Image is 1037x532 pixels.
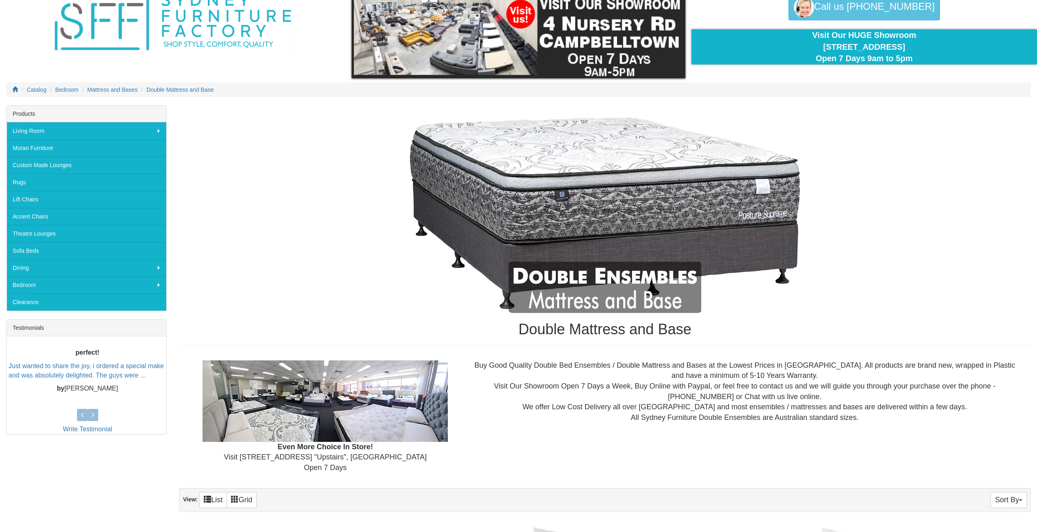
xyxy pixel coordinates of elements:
a: Living Room [7,122,166,139]
a: Catalog [27,86,46,93]
strong: View: [183,496,198,503]
a: Theatre Lounges [7,225,166,242]
a: Write Testimonial [63,426,112,433]
button: Sort By [991,492,1027,508]
a: Rugs [7,174,166,191]
img: Showroom [203,360,448,442]
a: Dining [7,259,166,276]
div: Visit [STREET_ADDRESS] "Upstairs", [GEOGRAPHIC_DATA] Open 7 Days [185,360,465,473]
a: Lift Chairs [7,191,166,208]
a: Just wanted to share the joy, i ordered a special make and was absolutely delighted. The guys wer... [9,362,164,379]
div: Visit Our HUGE Showroom [STREET_ADDRESS] Open 7 Days 9am to 5pm [698,29,1031,64]
b: by [57,385,64,392]
a: Clearance [7,294,166,311]
a: Moran Furniture [7,139,166,157]
b: Even More Choice In Store! [277,443,373,451]
div: Buy Good Quality Double Bed Ensembles / Double Mattress and Bases at the Lowest Prices in [GEOGRA... [465,360,1024,423]
div: Testimonials [7,320,166,336]
a: Mattress and Bases [87,86,138,93]
b: perfect! [75,349,99,356]
a: Bedroom [7,276,166,294]
p: [PERSON_NAME] [9,384,166,394]
a: Grid [227,492,257,508]
div: Products [7,106,166,122]
a: Double Mattress and Base [147,86,214,93]
a: Bedroom [55,86,79,93]
h1: Double Mattress and Base [179,321,1031,338]
a: Custom Made Lounges [7,157,166,174]
a: Sofa Beds [7,242,166,259]
img: Double Mattress and Base [361,109,850,313]
a: List [199,492,227,508]
a: Accent Chairs [7,208,166,225]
